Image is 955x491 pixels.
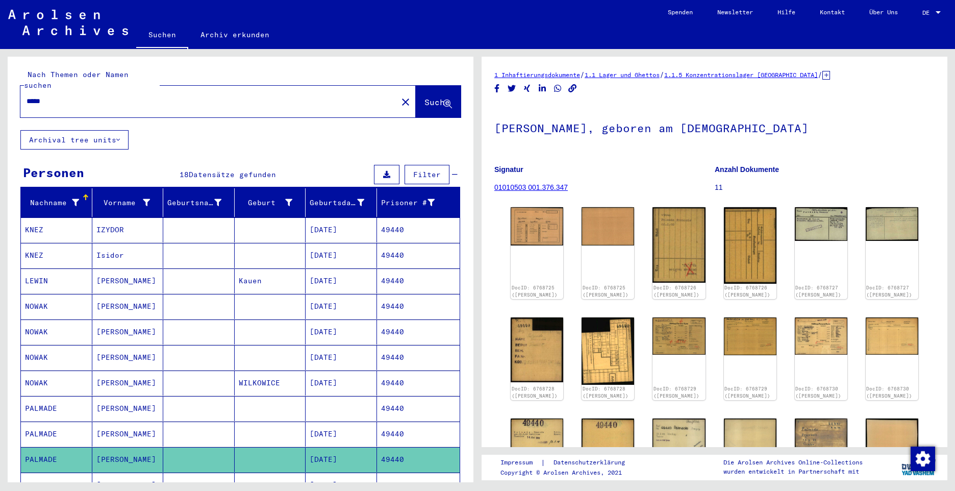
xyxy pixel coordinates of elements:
mat-cell: PALMADE [21,422,92,447]
span: / [660,70,664,79]
a: 1.1 Lager und Ghettos [585,71,660,79]
mat-cell: Kauen [235,268,306,293]
a: DocID: 6768730 ([PERSON_NAME]) [795,386,841,399]
img: 002.jpg [582,207,634,245]
mat-cell: [DATE] [306,371,377,396]
a: DocID: 6768727 ([PERSON_NAME]) [866,285,912,298]
mat-cell: [DATE] [306,320,377,345]
mat-cell: 49440 [377,294,460,319]
mat-cell: [PERSON_NAME] [92,320,164,345]
button: Share on LinkedIn [537,82,548,95]
img: 001.jpg [795,207,847,240]
a: DocID: 6768729 ([PERSON_NAME]) [724,386,770,399]
div: | [500,457,637,468]
div: Nachname [25,198,79,208]
a: Suchen [136,22,188,49]
a: DocID: 6768726 ([PERSON_NAME]) [654,285,699,298]
div: Nachname [25,194,92,211]
img: Arolsen_neg.svg [8,10,128,35]
mat-header-cell: Geburt‏ [235,188,306,217]
img: 002.jpg [582,317,634,385]
a: DocID: 6768728 ([PERSON_NAME]) [583,386,629,399]
p: Copyright © Arolsen Archives, 2021 [500,468,637,477]
mat-header-cell: Geburtsname [163,188,235,217]
img: 002.jpg [866,419,918,467]
img: 001.jpg [511,317,563,382]
mat-cell: [PERSON_NAME] [92,371,164,396]
img: 001.jpg [795,317,847,355]
button: Share on Twitter [507,82,517,95]
mat-cell: 49440 [377,371,460,396]
p: wurden entwickelt in Partnerschaft mit [723,467,863,476]
img: 001.jpg [652,207,705,283]
div: Geburtsname [167,194,234,211]
img: 001.jpg [511,207,563,245]
p: Die Arolsen Archives Online-Collections [723,458,863,467]
div: Vorname [96,194,163,211]
span: 18 [180,170,189,179]
img: 001.jpg [795,419,847,466]
span: Filter [413,170,441,179]
mat-header-cell: Nachname [21,188,92,217]
span: Suche [424,97,450,107]
img: yv_logo.png [899,454,938,480]
mat-header-cell: Vorname [92,188,164,217]
mat-cell: NOWAK [21,371,92,396]
a: Datenschutzerklärung [545,457,637,468]
mat-cell: [DATE] [306,294,377,319]
mat-cell: PALMADE [21,447,92,472]
mat-cell: KNEZ [21,243,92,268]
div: Prisoner # [381,198,435,208]
a: DocID: 6768728 ([PERSON_NAME]) [512,386,558,399]
a: Archiv erkunden [188,22,282,47]
button: Share on WhatsApp [552,82,563,95]
mat-cell: [PERSON_NAME] [92,294,164,319]
div: Geburtsname [167,198,221,208]
div: Geburtsdatum [310,194,377,211]
span: Datensätze gefunden [189,170,276,179]
a: DocID: 6768727 ([PERSON_NAME]) [795,285,841,298]
mat-cell: 49440 [377,243,460,268]
mat-cell: 49440 [377,396,460,421]
button: Share on Xing [522,82,533,95]
mat-cell: [DATE] [306,447,377,472]
mat-header-cell: Geburtsdatum [306,188,377,217]
a: DocID: 6768725 ([PERSON_NAME]) [512,285,558,298]
p: 11 [715,182,935,193]
a: 01010503 001.376.347 [494,183,568,191]
mat-cell: 49440 [377,345,460,370]
mat-cell: WILKOWICE [235,371,306,396]
mat-cell: [DATE] [306,243,377,268]
a: 1 Inhaftierungsdokumente [494,71,580,79]
span: / [580,70,585,79]
button: Copy link [567,82,578,95]
mat-cell: IZYDOR [92,217,164,242]
img: 002.jpg [724,317,776,355]
mat-cell: 49440 [377,268,460,293]
mat-label: Nach Themen oder Namen suchen [24,70,129,90]
div: Geburt‏ [239,194,306,211]
mat-cell: [PERSON_NAME] [92,345,164,370]
div: Geburtsdatum [310,198,364,208]
mat-cell: 49440 [377,422,460,447]
a: Impressum [500,457,541,468]
h1: [PERSON_NAME], geboren am [DEMOGRAPHIC_DATA] [494,105,935,150]
a: 1.1.5 Konzentrationslager [GEOGRAPHIC_DATA] [664,71,818,79]
b: Anzahl Dokumente [715,165,779,174]
button: Filter [405,165,449,184]
mat-cell: 49440 [377,447,460,472]
div: Zustimmung ändern [910,446,935,471]
mat-cell: [PERSON_NAME] [92,447,164,472]
img: 002.jpg [866,317,918,355]
a: DocID: 6768726 ([PERSON_NAME]) [724,285,770,298]
a: DocID: 6768725 ([PERSON_NAME]) [583,285,629,298]
b: Signatur [494,165,523,174]
mat-cell: [DATE] [306,268,377,293]
button: Archival tree units [20,130,129,150]
mat-cell: Isidor [92,243,164,268]
span: DE [922,9,934,16]
div: Prisoner # [381,194,448,211]
mat-cell: [DATE] [306,217,377,242]
button: Clear [395,91,416,112]
mat-cell: LEWIN [21,268,92,293]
